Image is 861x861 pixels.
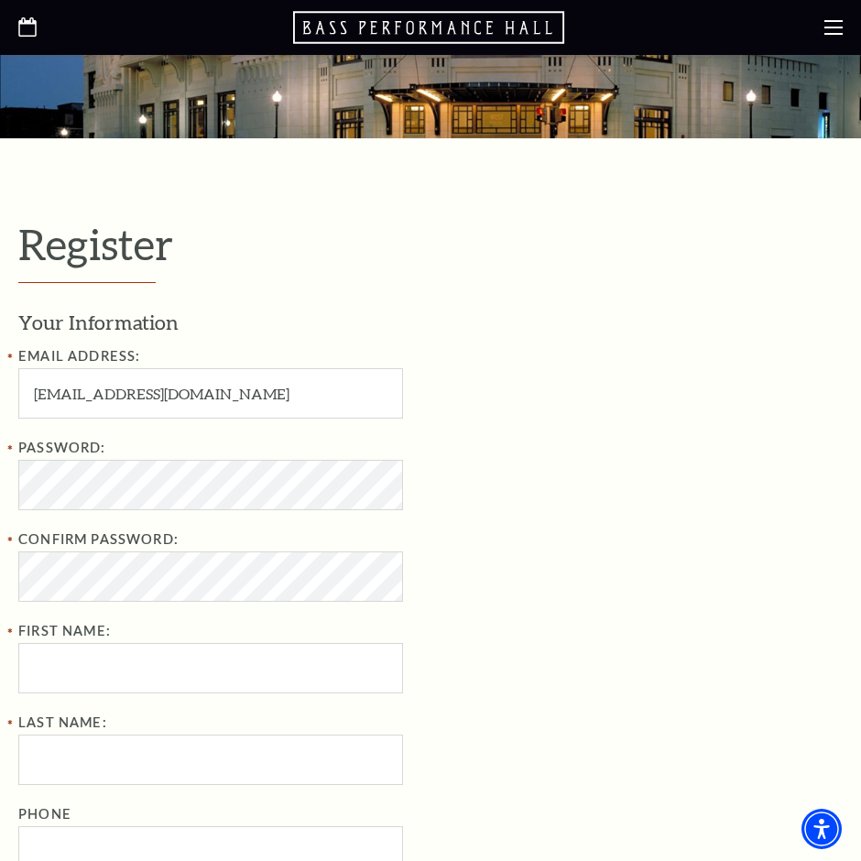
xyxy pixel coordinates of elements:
div: Accessibility Menu [801,809,842,849]
label: First Name: [18,623,111,638]
h3: Your Information [18,309,614,337]
h1: Register [18,221,843,283]
a: Open this option [18,17,37,38]
input: Email Address: [18,368,403,419]
label: Phone [18,806,71,822]
label: Confirm Password: [18,531,179,547]
label: Email Address: [18,348,140,364]
a: Open this option [293,9,568,46]
label: Password: [18,440,106,455]
label: Last Name: [18,714,107,730]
